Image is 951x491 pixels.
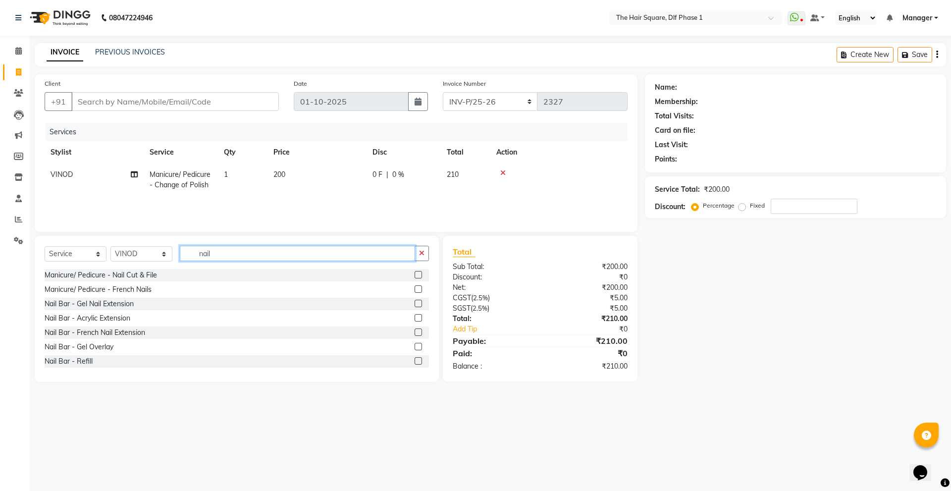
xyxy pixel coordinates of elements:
span: VINOD [51,170,73,179]
span: 2.5% [473,304,487,312]
div: ( ) [445,293,540,303]
span: 200 [273,170,285,179]
span: 2.5% [473,294,488,302]
label: Date [294,79,307,88]
th: Stylist [45,141,144,164]
th: Price [267,141,367,164]
div: Service Total: [655,184,700,195]
a: PREVIOUS INVOICES [95,48,165,56]
div: ₹210.00 [540,314,634,324]
div: Net: [445,282,540,293]
span: 210 [447,170,459,179]
button: Create New [837,47,894,62]
span: SGST [453,304,471,313]
div: Total: [445,314,540,324]
span: Manicure/ Pedicure - Change of Polish [150,170,211,189]
th: Qty [218,141,267,164]
label: Percentage [703,201,735,210]
th: Disc [367,141,441,164]
div: Name: [655,82,677,93]
div: Last Visit: [655,140,688,150]
div: Card on file: [655,125,695,136]
img: logo [25,4,93,32]
div: Nail Bar - Acrylic Extension [45,313,130,324]
div: Points: [655,154,677,164]
b: 08047224946 [109,4,153,32]
a: Add Tip [445,324,556,334]
label: Invoice Number [443,79,486,88]
a: INVOICE [47,44,83,61]
div: ( ) [445,303,540,314]
span: CGST [453,293,471,302]
div: Balance : [445,361,540,372]
div: Manicure/ Pedicure - Nail Cut & File [45,270,157,280]
span: Total [453,247,475,257]
div: Discount: [655,202,686,212]
th: Service [144,141,218,164]
div: ₹0 [540,272,634,282]
div: Total Visits: [655,111,694,121]
div: Payable: [445,335,540,347]
th: Total [441,141,490,164]
div: ₹0 [540,347,634,359]
div: ₹0 [556,324,634,334]
div: ₹5.00 [540,303,634,314]
span: 1 [224,170,228,179]
input: Search or Scan [180,246,415,261]
div: Sub Total: [445,262,540,272]
iframe: chat widget [909,451,941,481]
span: 0 % [392,169,404,180]
div: Nail Bar - Gel Overlay [45,342,113,352]
div: ₹200.00 [540,282,634,293]
span: 0 F [372,169,382,180]
span: Manager [902,13,932,23]
div: ₹5.00 [540,293,634,303]
span: | [386,169,388,180]
div: Services [46,123,635,141]
div: Nail Bar - French Nail Extension [45,327,145,338]
label: Fixed [750,201,765,210]
label: Client [45,79,60,88]
div: ₹210.00 [540,335,634,347]
div: ₹210.00 [540,361,634,372]
div: ₹200.00 [540,262,634,272]
input: Search by Name/Mobile/Email/Code [71,92,279,111]
div: Nail Bar - Gel Nail Extension [45,299,134,309]
div: ₹200.00 [704,184,730,195]
div: Membership: [655,97,698,107]
div: Nail Bar - Refill [45,356,93,367]
button: Save [898,47,932,62]
th: Action [490,141,628,164]
button: +91 [45,92,72,111]
div: Discount: [445,272,540,282]
div: Manicure/ Pedicure - French Nails [45,284,152,295]
div: Paid: [445,347,540,359]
